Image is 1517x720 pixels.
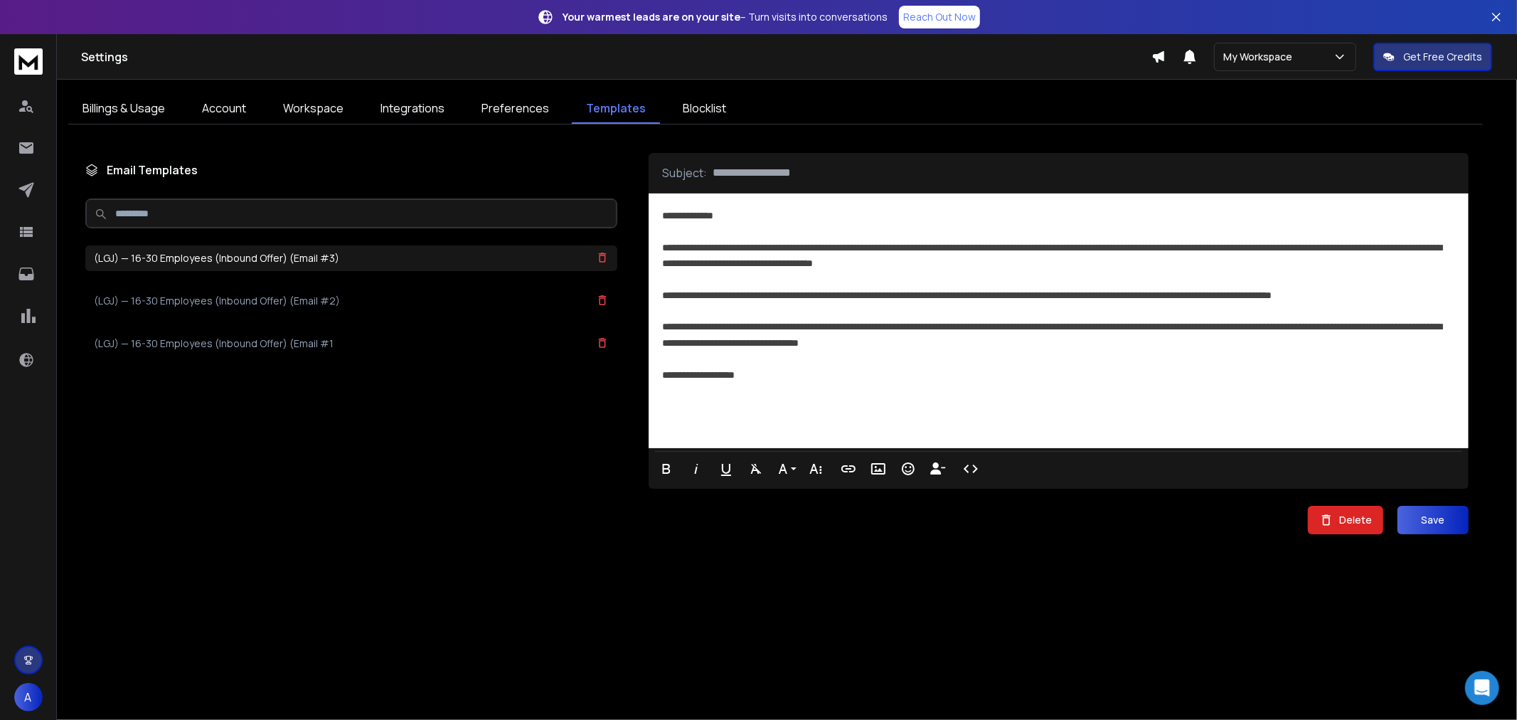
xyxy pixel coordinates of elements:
[957,455,984,483] button: Code View
[14,683,43,711] button: A
[653,455,680,483] button: Bold (Ctrl+B)
[802,455,829,483] button: More Text
[663,164,708,181] p: Subject:
[563,10,740,23] strong: Your warmest leads are on your site
[1308,506,1383,534] button: Delete
[742,455,770,483] button: Clear Formatting
[925,455,952,483] button: Insert Unsubscribe Link
[683,455,710,483] button: Italic (Ctrl+I)
[713,455,740,483] button: Underline (Ctrl+U)
[1223,50,1298,64] p: My Workspace
[467,94,563,124] a: Preferences
[865,455,892,483] button: Insert Image (Ctrl+P)
[563,10,888,24] p: – Turn visits into conversations
[68,94,179,124] a: Billings & Usage
[1465,671,1499,705] div: Open Intercom Messenger
[188,94,260,124] a: Account
[772,455,799,483] button: Font Family
[94,251,339,265] h3: (LGJ) — 16-30 Employees (Inbound Offer) (Email #3)
[903,10,976,24] p: Reach Out Now
[835,455,862,483] button: Insert Link (Ctrl+K)
[1398,506,1469,534] button: Save
[895,455,922,483] button: Emoticons
[81,48,1151,65] h1: Settings
[94,337,334,351] h3: (LGJ) — 16-30 Employees (Inbound Offer) (Email #1
[366,94,459,124] a: Integrations
[1373,43,1492,71] button: Get Free Credits
[899,6,980,28] a: Reach Out Now
[94,294,340,308] h3: (LGJ) — 16-30 Employees (Inbound Offer) (Email #2)
[1403,50,1482,64] p: Get Free Credits
[269,94,358,124] a: Workspace
[572,94,660,124] a: Templates
[669,94,740,124] a: Blocklist
[14,48,43,75] img: logo
[85,162,617,179] h1: Email Templates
